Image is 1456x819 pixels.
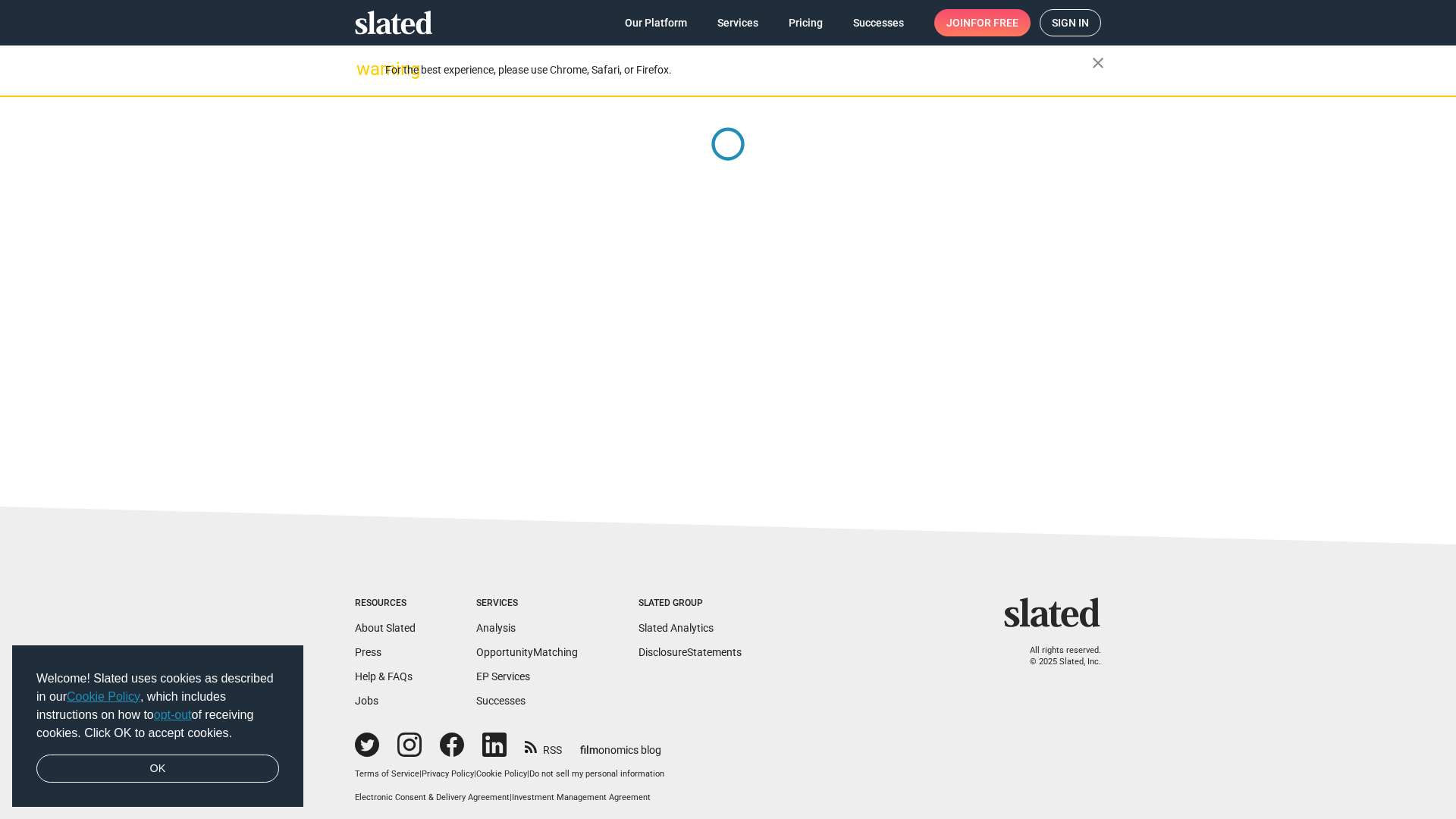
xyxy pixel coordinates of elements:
[717,9,758,36] span: Services
[355,598,416,610] div: Resources
[419,769,422,779] span: |
[1040,9,1101,36] a: Sign in
[777,9,835,36] a: Pricing
[512,792,651,802] a: Investment Management Agreement
[853,9,904,36] span: Successes
[476,769,527,779] a: Cookie Policy
[355,769,419,779] a: Terms of Service
[12,645,303,808] div: cookieconsent
[67,690,140,703] a: Cookie Policy
[355,622,416,634] a: About Slated
[510,792,512,802] span: |
[639,646,742,658] a: DisclosureStatements
[789,9,823,36] span: Pricing
[1089,54,1107,72] mat-icon: close
[355,646,381,658] a: Press
[934,9,1031,36] a: Joinfor free
[613,9,699,36] a: Our Platform
[385,60,1092,80] div: For the best experience, please use Chrome, Safari, or Firefox.
[971,9,1018,36] span: for free
[527,769,529,779] span: |
[639,598,742,610] div: Slated Group
[474,769,476,779] span: |
[1014,645,1101,667] p: All rights reserved. © 2025 Slated, Inc.
[355,792,510,802] a: Electronic Consent & Delivery Agreement
[36,670,279,742] span: Welcome! Slated uses cookies as described in our , which includes instructions on how to of recei...
[476,598,578,610] div: Services
[355,670,413,682] a: Help & FAQs
[356,60,375,78] mat-icon: warning
[476,646,578,658] a: OpportunityMatching
[355,695,378,707] a: Jobs
[705,9,770,36] a: Services
[525,734,562,758] a: RSS
[946,9,1018,36] span: Join
[529,769,664,780] button: Do not sell my personal information
[580,731,661,758] a: filmonomics blog
[476,695,526,707] a: Successes
[841,9,916,36] a: Successes
[476,670,530,682] a: EP Services
[625,9,687,36] span: Our Platform
[154,708,192,721] a: opt-out
[639,622,714,634] a: Slated Analytics
[580,744,598,756] span: film
[36,755,279,783] a: dismiss cookie message
[1052,10,1089,36] span: Sign in
[422,769,474,779] a: Privacy Policy
[476,622,516,634] a: Analysis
